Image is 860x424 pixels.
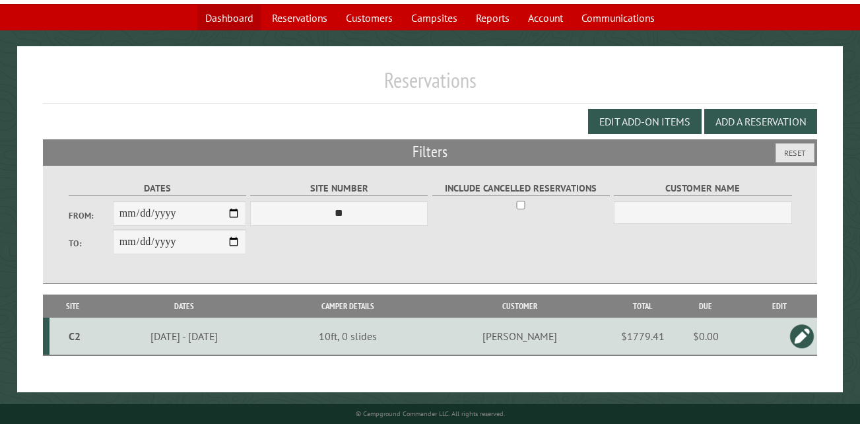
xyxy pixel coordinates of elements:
td: [PERSON_NAME] [424,318,616,355]
a: Communications [574,5,663,30]
button: Edit Add-on Items [588,109,702,134]
button: Reset [776,143,814,162]
div: C2 [55,330,94,343]
td: 10ft, 0 slides [271,318,424,355]
label: Include Cancelled Reservations [432,181,610,196]
small: © Campground Commander LLC. All rights reserved. [356,409,505,418]
a: Dashboard [197,5,261,30]
a: Campsites [403,5,465,30]
th: Site [50,295,96,318]
h2: Filters [43,139,817,164]
a: Reservations [264,5,335,30]
th: Due [669,295,743,318]
th: Customer [424,295,616,318]
label: To: [69,237,113,250]
th: Dates [96,295,271,318]
th: Total [616,295,669,318]
td: $0.00 [669,318,743,355]
a: Account [520,5,571,30]
h1: Reservations [43,67,817,104]
label: Customer Name [614,181,791,196]
a: Reports [468,5,517,30]
label: Site Number [250,181,428,196]
th: Camper Details [271,295,424,318]
th: Edit [742,295,816,318]
td: $1779.41 [616,318,669,355]
div: [DATE] - [DATE] [99,330,269,343]
button: Add a Reservation [704,109,817,134]
label: Dates [69,181,246,196]
a: Customers [338,5,401,30]
label: From: [69,209,113,222]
